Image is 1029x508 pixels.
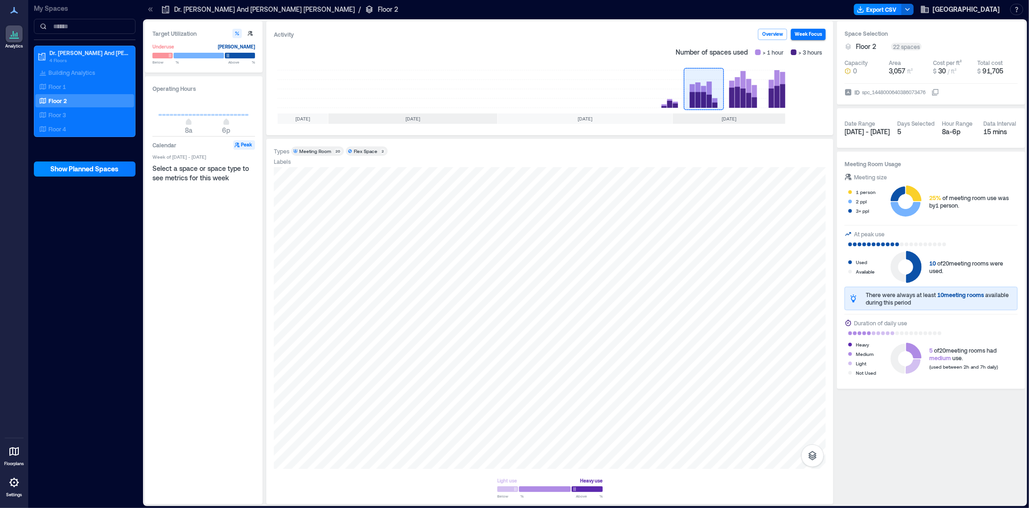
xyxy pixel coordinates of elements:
div: At peak use [854,229,885,239]
div: Data Interval [984,120,1017,127]
h3: Calendar [152,140,176,150]
p: / [359,5,361,14]
div: 2 ppl [856,197,867,206]
div: 1 person [856,187,876,197]
p: My Spaces [34,4,136,13]
div: 5 [897,127,934,137]
button: 0 [845,66,885,76]
span: 0 [853,66,857,76]
div: There were always at least available during this period [866,291,1013,306]
button: Week Focus [791,29,826,40]
div: Underuse [152,42,174,51]
span: [DATE] - [DATE] [845,128,890,136]
button: IDspc_1448000640386073476 [932,89,939,96]
span: > 1 hour [763,48,783,57]
p: Floor 2 [48,97,67,105]
span: 5 [929,347,933,354]
span: 10 [929,260,936,266]
span: [GEOGRAPHIC_DATA] [933,5,1000,14]
div: Flex Space [354,148,377,154]
span: > 3 hours [798,48,822,57]
span: / ft² [948,68,957,74]
button: Show Planned Spaces [34,161,136,177]
div: of 20 meeting rooms were used. [929,259,1018,274]
span: (used between 2h and 7h daily) [929,364,998,370]
div: Meeting size [854,172,887,182]
div: Cost per ft² [933,59,962,66]
div: of 20 meeting rooms had use. [929,347,998,362]
p: Floor 1 [48,83,66,90]
span: Show Planned Spaces [51,164,119,174]
div: [DATE] [498,113,672,124]
span: medium [929,355,951,361]
div: Duration of daily use [854,318,907,328]
div: 2 [380,148,386,154]
div: Used [856,258,867,267]
div: Number of spaces used [672,44,826,61]
p: Settings [6,492,22,498]
span: Floor 2 [856,42,876,51]
div: Capacity [845,59,868,66]
div: Total cost [977,59,1003,66]
span: $ [977,68,981,74]
div: Meeting Room [299,148,331,154]
div: spc_1448000640386073476 [861,88,926,97]
span: ft² [907,68,913,74]
h3: Space Selection [845,29,1018,38]
button: $ 30 / ft² [933,66,973,76]
div: Area [889,59,901,66]
h3: Target Utilization [152,29,255,38]
div: Light use [497,476,517,485]
div: 15 mins [984,127,1018,137]
div: Light [856,359,866,368]
h3: Operating Hours [152,84,255,93]
span: Below % [497,493,524,499]
div: 22 spaces [891,43,922,50]
a: Settings [3,471,25,500]
div: Available [856,267,875,276]
div: [DATE] [673,113,785,124]
a: Analytics [2,23,26,52]
div: Hour Range [942,120,973,127]
div: [DATE] [278,113,328,124]
div: Labels [274,158,291,165]
div: Select a space or space type to see metrics for this week [152,164,256,183]
span: Above % [228,59,255,65]
a: Floorplans [1,440,27,469]
span: 10 meeting rooms [937,291,984,298]
p: Dr. [PERSON_NAME] And [PERSON_NAME] [PERSON_NAME] [174,5,355,14]
div: Types [274,147,289,155]
div: Medium [856,349,874,359]
div: of meeting room use was by 1 person . [929,194,1018,209]
span: 8a [185,126,192,134]
div: [PERSON_NAME] [218,42,255,51]
span: 6p [223,126,231,134]
div: 3+ ppl [856,206,869,216]
div: [DATE] [328,113,497,124]
div: Activity [274,30,294,39]
div: Heavy [856,340,869,349]
span: $ [933,68,936,74]
span: 91,705 [982,67,1003,75]
div: 20 [334,148,342,154]
p: Building Analytics [48,69,95,76]
span: 3,057 [889,67,905,75]
div: Not Used [856,368,876,378]
button: Peak [233,140,255,150]
p: Floor 3 [48,111,66,119]
p: Dr. [PERSON_NAME] And [PERSON_NAME] [PERSON_NAME] [49,49,128,56]
p: Floor 4 [48,125,66,133]
button: Overview [758,29,787,40]
div: Heavy use [580,476,603,485]
p: Floorplans [4,461,24,467]
div: Date Range [845,120,875,127]
span: Week of [DATE] - [DATE] [152,153,255,160]
button: Floor 2 [856,42,887,51]
p: 4 Floors [49,56,128,64]
span: 30 [938,67,946,75]
span: Below % [152,59,179,65]
button: [GEOGRAPHIC_DATA] [917,2,1003,17]
div: 8a - 6p [942,127,976,137]
p: Floor 2 [378,5,398,14]
span: Above % [576,493,603,499]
